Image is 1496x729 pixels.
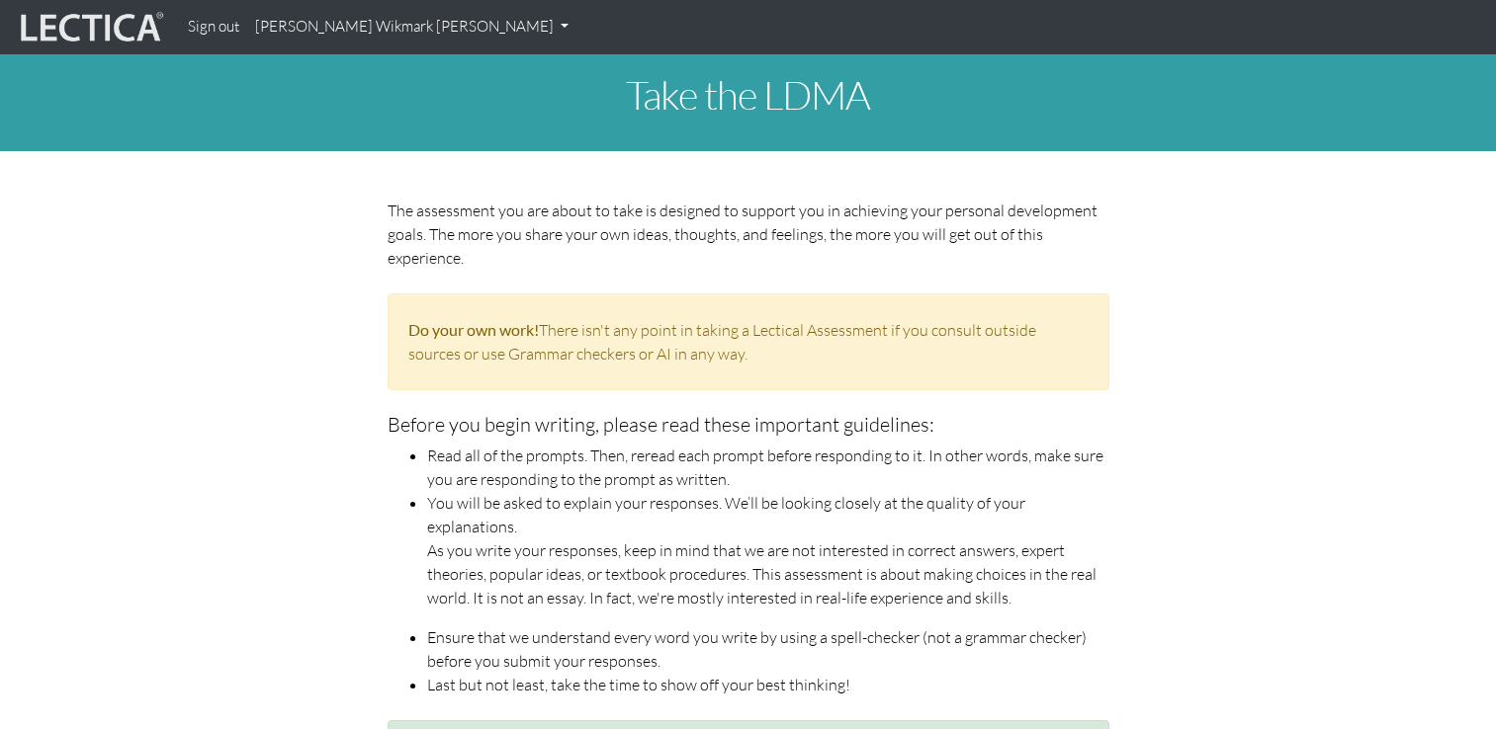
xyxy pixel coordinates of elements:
li: Last but not least, take the time to show off your best thinking! [427,673,1109,696]
p: The assessment you are about to take is designed to support you in achieving your personal develo... [388,199,1109,270]
li: Ensure that we understand every word you write by using a spell-checker (not a grammar checker) b... [427,625,1109,673]
img: lecticalive [16,9,164,46]
h1: Take the LDMA [200,73,1297,117]
li: You will be asked to explain your responses. We’ll be looking closely at the quality of your expl... [427,491,1109,538]
li: Read all of the prompts. Then, reread each prompt before responding to it. In other words, make s... [427,444,1109,491]
div: There isn't any point in taking a Lectical Assessment if you consult outside sources or use Gramm... [388,293,1109,390]
h5: Before you begin writing, please read these important guidelines: [388,414,1109,436]
strong: Do your own work! [408,320,539,339]
a: [PERSON_NAME] Wikmark [PERSON_NAME] [247,8,576,46]
p: As you write your responses, keep in mind that we are not interested in correct answers, expert t... [427,538,1109,609]
a: Sign out [180,8,247,46]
